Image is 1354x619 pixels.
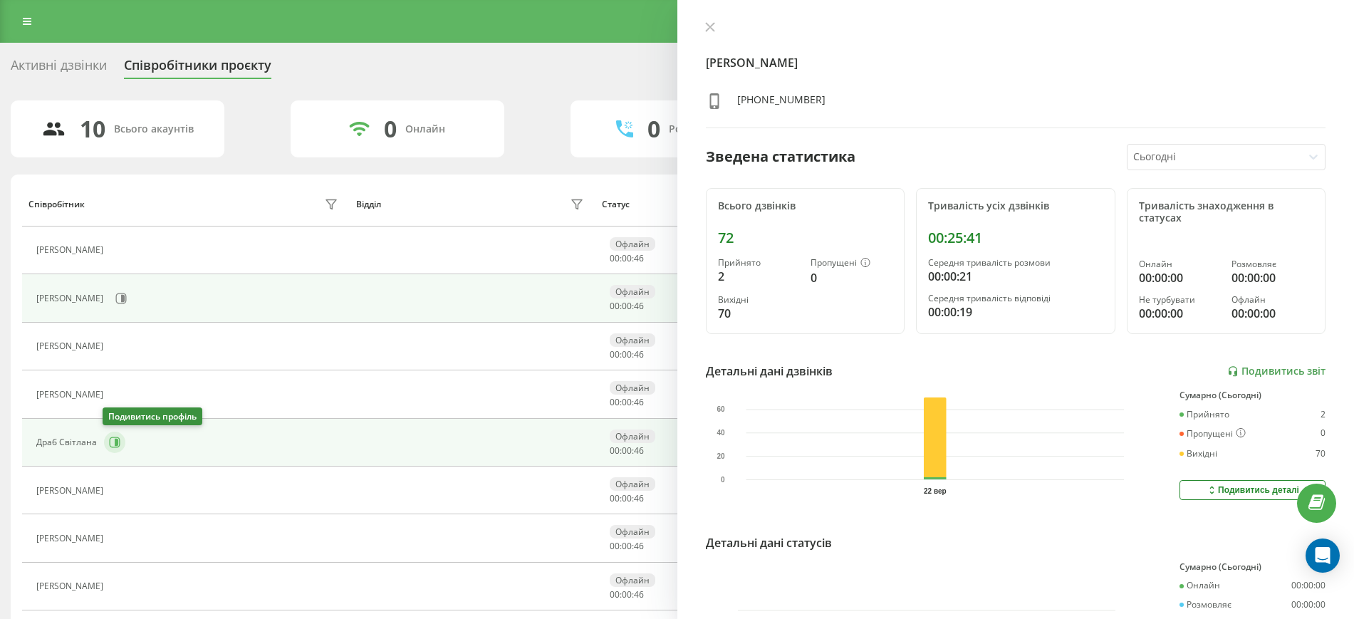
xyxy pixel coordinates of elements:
div: [PHONE_NUMBER] [737,93,826,113]
div: : : [610,301,644,311]
div: Онлайн [1179,581,1220,591]
button: Подивитись деталі [1179,480,1326,500]
span: 00 [610,300,620,312]
span: 00 [622,444,632,457]
span: 00 [622,348,632,360]
span: 00 [622,540,632,552]
div: Пропущені [811,258,892,269]
div: Детальні дані дзвінків [706,363,833,380]
span: 46 [634,492,644,504]
span: 46 [634,540,644,552]
text: 60 [717,405,725,413]
div: [PERSON_NAME] [36,486,107,496]
div: Сумарно (Сьогодні) [1179,390,1326,400]
div: 00:00:00 [1291,581,1326,591]
h4: [PERSON_NAME] [706,54,1326,71]
div: Тривалість знаходження в статусах [1139,200,1314,224]
div: Онлайн [1139,259,1221,269]
div: [PERSON_NAME] [36,534,107,543]
div: 2 [718,268,800,285]
div: Активні дзвінки [11,58,107,80]
div: Офлайн [610,477,655,491]
div: 72 [718,229,893,246]
div: 0 [647,115,660,142]
div: Прийнято [718,258,800,268]
div: 70 [1316,449,1326,459]
span: 00 [610,540,620,552]
div: 10 [80,115,105,142]
span: 00 [610,588,620,600]
div: 00:00:21 [928,268,1103,285]
div: [PERSON_NAME] [36,390,107,400]
div: Статус [602,199,630,209]
div: : : [610,541,644,551]
div: Офлайн [610,285,655,298]
div: 00:00:00 [1139,269,1221,286]
span: 00 [622,396,632,408]
div: : : [610,494,644,504]
div: Пропущені [1179,428,1246,439]
div: Не турбувати [1139,295,1221,305]
div: 0 [384,115,397,142]
div: Онлайн [405,123,445,135]
div: Співробітники проєкту [124,58,271,80]
div: Відділ [356,199,381,209]
span: 46 [634,348,644,360]
span: 46 [634,588,644,600]
div: Офлайн [610,573,655,587]
span: 00 [610,252,620,264]
div: 00:00:00 [1291,600,1326,610]
span: 46 [634,444,644,457]
div: Офлайн [610,430,655,443]
span: 00 [610,492,620,504]
text: 22 вер [924,487,947,495]
span: 00 [622,588,632,600]
div: Детальні дані статусів [706,534,832,551]
div: Вихідні [718,295,800,305]
div: Розмовляє [1231,259,1313,269]
div: Вихідні [1179,449,1217,459]
div: Середня тривалість відповіді [928,293,1103,303]
span: 00 [622,252,632,264]
div: 00:00:00 [1231,269,1313,286]
div: [PERSON_NAME] [36,341,107,351]
div: 00:00:19 [928,303,1103,321]
span: 00 [622,492,632,504]
span: 46 [634,396,644,408]
div: : : [610,446,644,456]
div: Офлайн [1231,295,1313,305]
div: Офлайн [610,525,655,539]
div: Офлайн [610,381,655,395]
div: [PERSON_NAME] [36,581,107,591]
text: 40 [717,429,725,437]
a: Подивитись звіт [1227,365,1326,378]
div: 70 [718,305,800,322]
div: Подивитись деталі [1206,484,1299,496]
span: 00 [610,348,620,360]
span: 46 [634,252,644,264]
div: Всього акаунтів [114,123,194,135]
div: Всього дзвінків [718,200,893,212]
div: Середня тривалість розмови [928,258,1103,268]
div: Подивитись профіль [103,407,202,425]
span: 00 [610,444,620,457]
div: Драб Світлана [36,437,100,447]
div: : : [610,590,644,600]
div: Розмовляють [669,123,738,135]
div: 2 [1321,410,1326,420]
div: Співробітник [28,199,85,209]
div: : : [610,397,644,407]
div: Зведена статистика [706,146,855,167]
div: Сумарно (Сьогодні) [1179,562,1326,572]
div: : : [610,254,644,264]
div: [PERSON_NAME] [36,293,107,303]
div: Прийнято [1179,410,1229,420]
span: 46 [634,300,644,312]
div: Open Intercom Messenger [1306,539,1340,573]
div: [PERSON_NAME] [36,245,107,255]
div: 00:00:00 [1139,305,1221,322]
div: Офлайн [610,237,655,251]
span: 00 [622,300,632,312]
div: : : [610,350,644,360]
text: 0 [720,476,724,484]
